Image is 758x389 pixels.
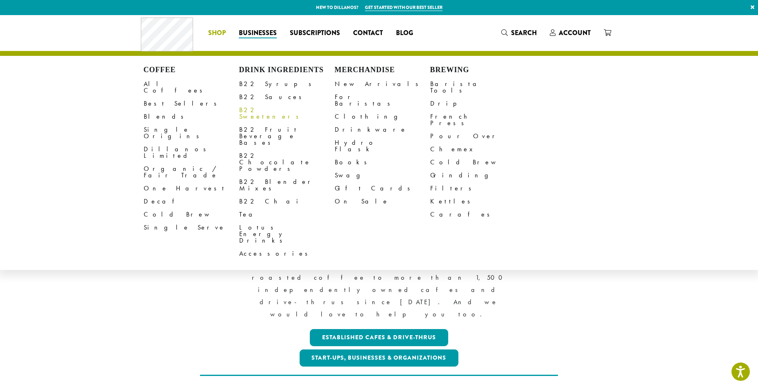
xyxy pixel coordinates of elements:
a: One Harvest [144,182,239,195]
a: Lotus Energy Drinks [239,221,335,247]
a: B22 Blender Mixes [239,175,335,195]
a: Drinkware [335,123,430,136]
a: Hydro Flask [335,136,430,156]
a: Barista Tools [430,77,526,97]
a: B22 Syrups [239,77,335,91]
a: New Arrivals [335,77,430,91]
a: Best Sellers [144,97,239,110]
a: All Coffees [144,77,239,97]
a: Drip [430,97,526,110]
a: B22 Fruit Beverage Bases [239,123,335,149]
a: On Sale [335,195,430,208]
a: B22 Sweeteners [239,104,335,123]
span: Contact [353,28,383,38]
a: Filters [430,182,526,195]
span: Search [511,28,537,38]
a: B22 Chai [239,195,335,208]
a: Chemex [430,143,526,156]
h4: Drink Ingredients [239,66,335,75]
a: Single Origins [144,123,239,143]
h4: Merchandise [335,66,430,75]
a: Dillanos Limited [144,143,239,162]
a: Shop [202,27,232,40]
a: Kettles [430,195,526,208]
a: Clothing [335,110,430,123]
a: B22 Chocolate Powders [239,149,335,175]
a: Get started with our best seller [365,4,442,11]
h4: Coffee [144,66,239,75]
a: Pour Over [430,130,526,143]
a: French Press [430,110,526,130]
span: Subscriptions [290,28,340,38]
span: Businesses [239,28,277,38]
a: Grinding [430,169,526,182]
a: Gift Cards [335,182,430,195]
a: Established Cafes & Drive-Thrus [310,329,448,346]
span: Shop [208,28,226,38]
a: Start-ups, Businesses & Organizations [300,349,459,367]
a: B22 Sauces [239,91,335,104]
a: Single Serve [144,221,239,234]
a: Books [335,156,430,169]
a: Tea [239,208,335,221]
a: Cold Brew [430,156,526,169]
h4: Brewing [430,66,526,75]
a: Blends [144,110,239,123]
a: Organic / Fair Trade [144,162,239,182]
a: Cold Brew [144,208,239,221]
span: Account [559,28,591,38]
a: Swag [335,169,430,182]
a: Search [495,26,543,40]
a: For Baristas [335,91,430,110]
a: Accessories [239,247,335,260]
a: Decaf [144,195,239,208]
span: Blog [396,28,413,38]
a: Carafes [430,208,526,221]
